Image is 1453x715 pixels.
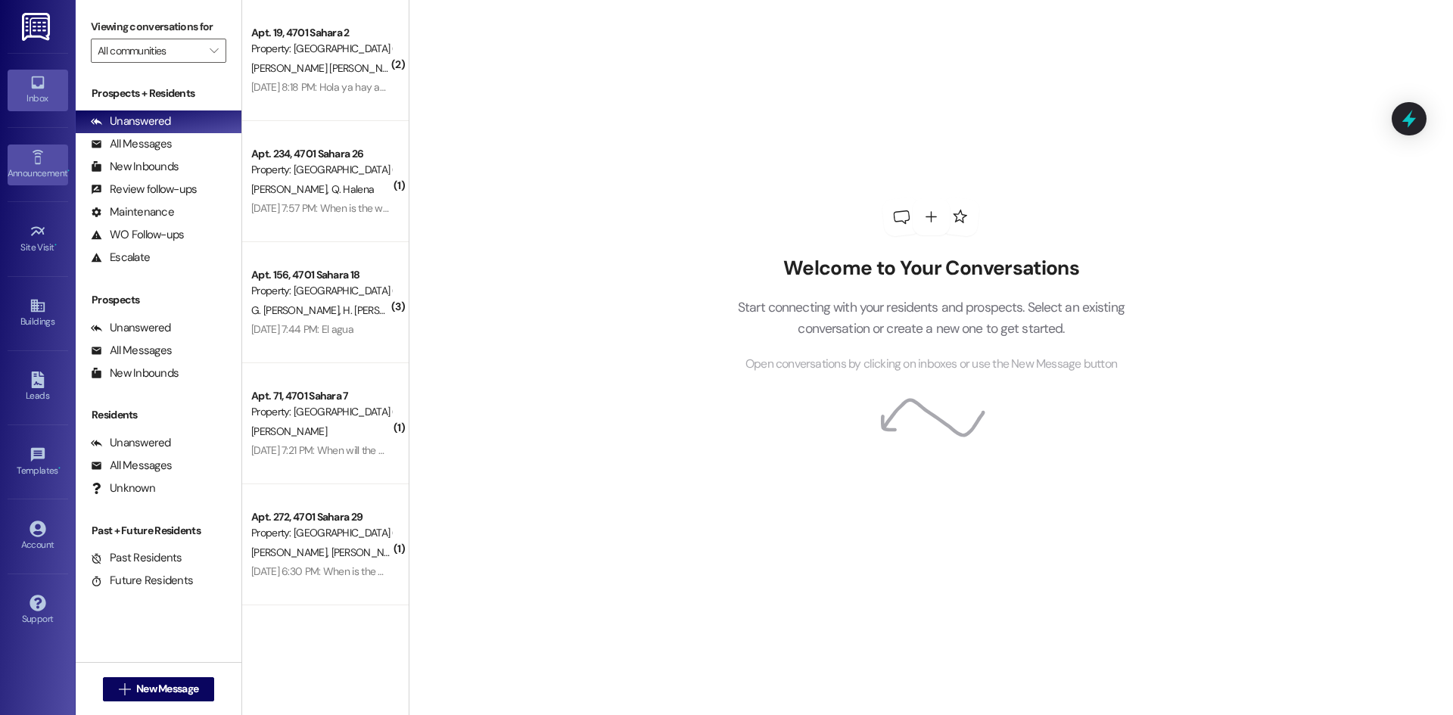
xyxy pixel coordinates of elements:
div: Residents [76,407,241,423]
div: Review follow-ups [91,182,197,197]
div: Unknown [91,480,155,496]
div: [DATE] 7:44 PM: El agua [251,322,353,336]
span: Open conversations by clicking on inboxes or use the New Message button [745,355,1117,374]
div: New Inbounds [91,159,179,175]
div: Unanswered [91,435,171,451]
span: G. [PERSON_NAME] [251,303,343,317]
a: Account [8,516,68,557]
div: Apt. 234, 4701 Sahara 26 [251,146,391,162]
div: Property: [GEOGRAPHIC_DATA] (4023) [251,525,391,541]
div: Unanswered [91,320,171,336]
a: Buildings [8,293,68,334]
span: [PERSON_NAME] [251,546,331,559]
div: Prospects + Residents [76,85,241,101]
a: Site Visit • [8,219,68,260]
div: Apt. 156, 4701 Sahara 18 [251,267,391,283]
div: Apt. 272, 4701 Sahara 29 [251,509,391,525]
div: Property: [GEOGRAPHIC_DATA] (4023) [251,404,391,420]
div: All Messages [91,458,172,474]
div: All Messages [91,136,172,152]
a: Inbox [8,70,68,110]
div: Escalate [91,250,150,266]
div: Property: [GEOGRAPHIC_DATA] (4023) [251,162,391,178]
div: WO Follow-ups [91,227,184,243]
div: Past + Future Residents [76,523,241,539]
img: ResiDesk Logo [22,13,53,41]
span: Q. Halena [331,182,374,196]
span: H. [PERSON_NAME] [343,303,430,317]
span: • [67,166,70,176]
div: [DATE] 8:18 PM: Hola ya hay agua ya en el condominio? [251,80,492,94]
a: Leads [8,367,68,408]
div: New Inbounds [91,365,179,381]
button: New Message [103,677,215,701]
label: Viewing conversations for [91,15,226,39]
div: Past Residents [91,550,182,566]
span: [PERSON_NAME] [331,546,406,559]
i:  [210,45,218,57]
div: [DATE] 7:57 PM: When is the water going to be on this has been way too long [251,201,586,215]
span: New Message [136,681,198,697]
span: [PERSON_NAME] [251,424,327,438]
div: [DATE] 7:21 PM: When will the water be back on? [251,443,461,457]
span: [PERSON_NAME] [251,182,331,196]
span: • [58,463,61,474]
a: Support [8,590,68,631]
div: [DATE] 6:30 PM: When is the water gonna turn on ? [251,564,474,578]
div: Property: [GEOGRAPHIC_DATA] (4023) [251,283,391,299]
span: [PERSON_NAME] [PERSON_NAME] [251,61,409,75]
div: Apt. 71, 4701 Sahara 7 [251,388,391,404]
div: All Messages [91,343,172,359]
div: Maintenance [91,204,174,220]
div: Future Residents [91,573,193,589]
div: Property: [GEOGRAPHIC_DATA] (4023) [251,41,391,57]
div: Apt. 19, 4701 Sahara 2 [251,25,391,41]
i:  [119,683,130,695]
div: Prospects [76,292,241,308]
p: Start connecting with your residents and prospects. Select an existing conversation or create a n... [714,297,1147,340]
h2: Welcome to Your Conversations [714,256,1147,281]
input: All communities [98,39,202,63]
span: • [54,240,57,250]
a: Templates • [8,442,68,483]
div: Unanswered [91,113,171,129]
